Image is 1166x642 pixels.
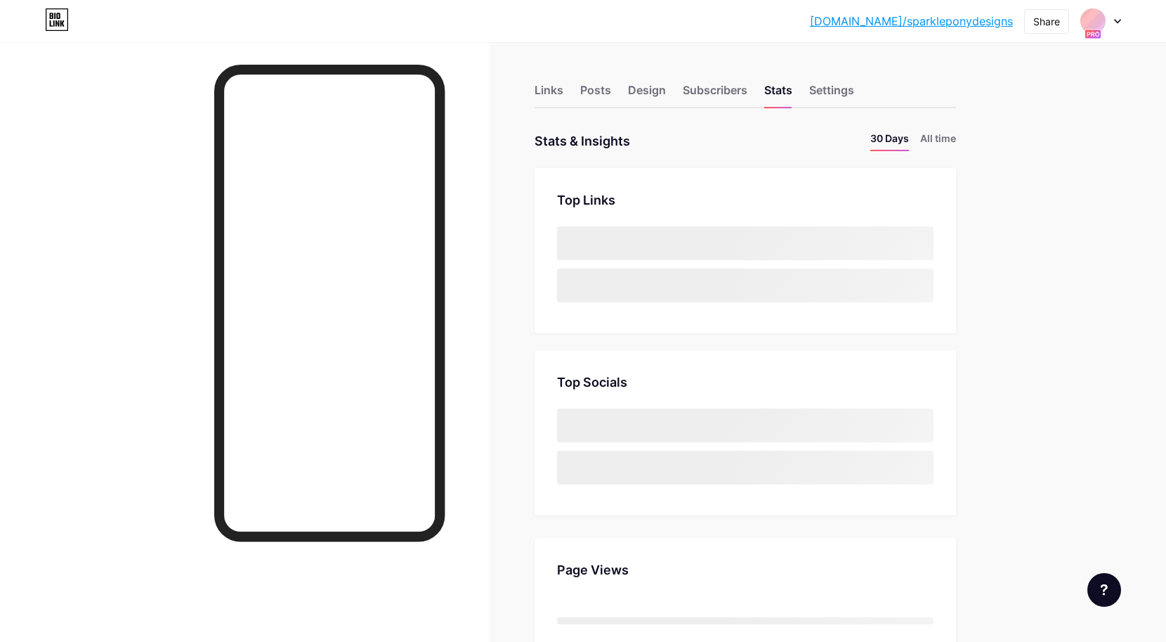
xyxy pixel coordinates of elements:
[557,560,934,579] div: Page Views
[535,82,563,107] div: Links
[1033,14,1060,29] div: Share
[535,131,630,151] div: Stats & Insights
[628,82,666,107] div: Design
[810,13,1013,30] a: [DOMAIN_NAME]/sparkleponydesigns
[557,191,934,210] div: Top Links
[557,373,934,392] div: Top Socials
[580,82,611,107] div: Posts
[809,82,854,107] div: Settings
[764,82,792,107] div: Stats
[920,131,956,151] li: All time
[683,82,747,107] div: Subscribers
[870,131,909,151] li: 30 Days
